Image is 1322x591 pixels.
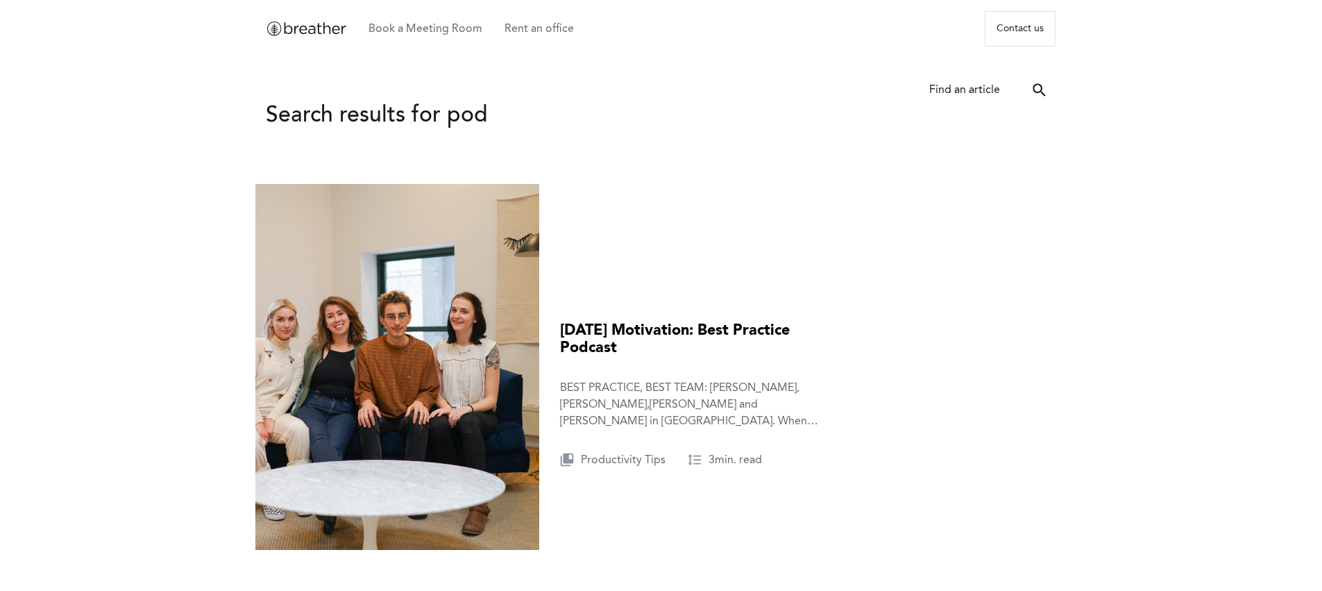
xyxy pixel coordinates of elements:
[255,184,1067,550] a: [DATE] Motivation: Best Practice Podcast BEST PRACTICE, BEST TEAM: [PERSON_NAME], [PERSON_NAME],[...
[368,21,482,38] a: Book a Meeting Room
[505,21,574,38] a: Rent an office
[560,452,666,469] li: Productivity Tips
[985,11,1056,47] a: Contact us
[560,324,790,356] h3: [DATE] Motivation: Best Practice Podcast
[688,452,762,469] li: 3min. read
[255,104,1067,128] h2: Search results for pod
[560,380,824,430] p: BEST PRACTICE, BEST TEAM: [PERSON_NAME], [PERSON_NAME],[PERSON_NAME] and [PERSON_NAME] in [GEOGRA...
[929,82,1000,99] p: Find an article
